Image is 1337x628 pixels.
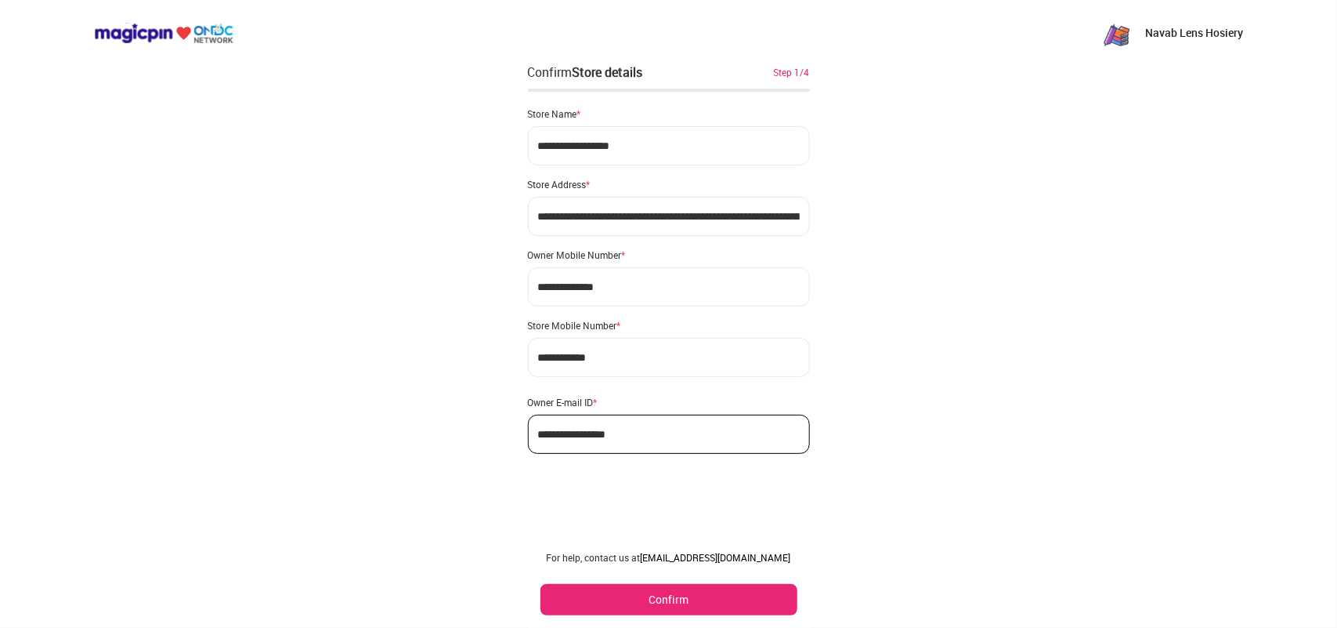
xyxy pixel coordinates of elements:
div: Step 1/4 [774,65,810,79]
div: Store details [573,64,643,81]
button: Confirm [540,584,797,615]
a: [EMAIL_ADDRESS][DOMAIN_NAME] [641,551,791,564]
img: zN8eeJ7_1yFC7u6ROh_yaNnuSMByXp4ytvKet0ObAKR-3G77a2RQhNqTzPi8_o_OMQ7Yu_PgX43RpeKyGayj_rdr-Pw [1101,17,1133,49]
div: Confirm [528,63,643,82]
div: Store Address [528,178,810,191]
div: Owner Mobile Number [528,249,810,261]
p: Navab Lens Hosiery [1145,25,1243,41]
img: ondc-logo-new-small.8a59708e.svg [94,23,233,44]
div: For help, contact us at [540,551,797,564]
div: Store Mobile Number [528,319,810,332]
div: Owner E-mail ID [528,396,810,408]
div: Store Name [528,107,810,120]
